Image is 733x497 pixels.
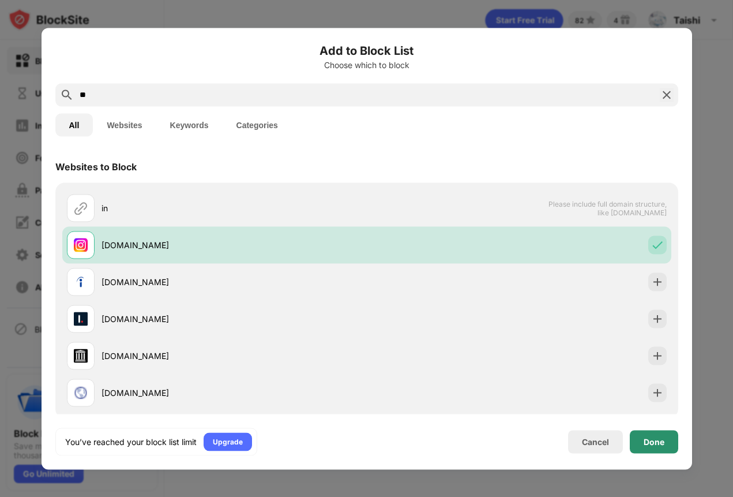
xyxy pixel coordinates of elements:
div: in [102,202,367,214]
div: [DOMAIN_NAME] [102,387,367,399]
div: [DOMAIN_NAME] [102,276,367,288]
div: Cancel [582,437,609,447]
div: [DOMAIN_NAME] [102,350,367,362]
button: Keywords [156,113,223,136]
img: favicons [74,386,88,399]
img: search-close [660,88,674,102]
button: Categories [223,113,292,136]
div: Choose which to block [55,60,678,69]
button: All [55,113,93,136]
div: [DOMAIN_NAME] [102,239,367,251]
img: url.svg [74,201,88,215]
div: You’ve reached your block list limit [65,436,197,447]
div: Done [644,437,664,446]
img: favicons [74,312,88,326]
div: Upgrade [213,436,243,447]
button: Websites [93,113,156,136]
span: Please include full domain structure, like [DOMAIN_NAME] [548,199,667,216]
img: favicons [74,238,88,252]
img: search.svg [60,88,74,102]
h6: Add to Block List [55,42,678,59]
div: Websites to Block [55,160,137,172]
div: [DOMAIN_NAME] [102,313,367,325]
img: favicons [74,349,88,363]
img: favicons [74,275,88,289]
